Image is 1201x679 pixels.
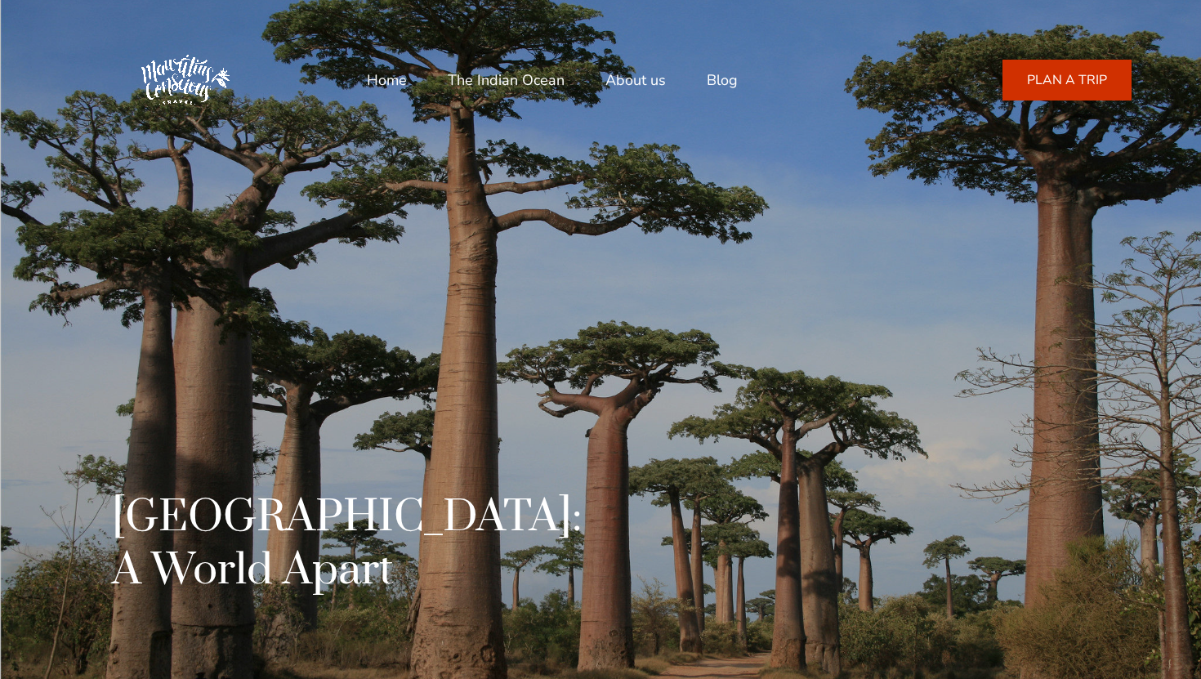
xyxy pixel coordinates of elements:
[707,60,738,100] a: Blog
[605,60,666,100] a: About us
[448,60,565,100] a: The Indian Ocean
[367,60,407,100] a: Home
[112,491,582,597] h1: [GEOGRAPHIC_DATA]: A World Apart
[1002,60,1132,101] a: PLAN A TRIP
